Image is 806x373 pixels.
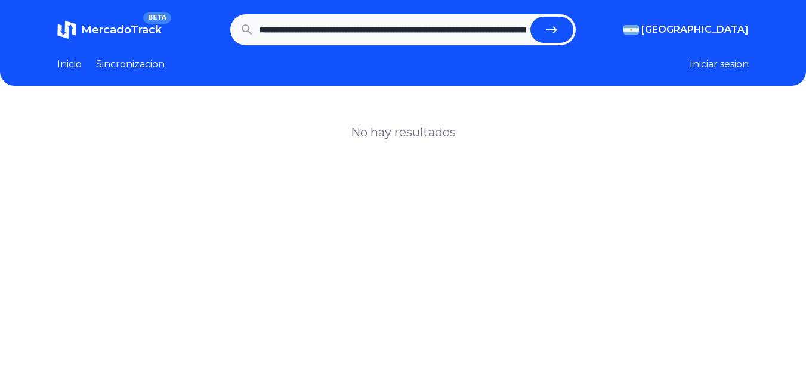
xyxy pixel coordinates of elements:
button: Iniciar sesion [690,57,749,72]
span: MercadoTrack [81,23,162,36]
span: [GEOGRAPHIC_DATA] [641,23,749,37]
img: MercadoTrack [57,20,76,39]
a: Sincronizacion [96,57,165,72]
span: BETA [143,12,171,24]
a: Inicio [57,57,82,72]
h1: No hay resultados [351,124,456,141]
a: MercadoTrackBETA [57,20,162,39]
button: [GEOGRAPHIC_DATA] [623,23,749,37]
img: Argentina [623,25,639,35]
